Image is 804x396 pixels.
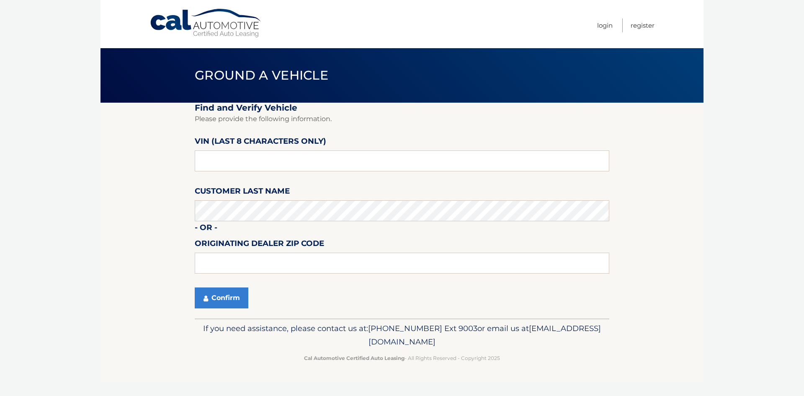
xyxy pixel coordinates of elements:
span: Ground a Vehicle [195,67,328,83]
span: [PHONE_NUMBER] Ext 9003 [368,324,477,333]
button: Confirm [195,287,248,308]
label: - or - [195,221,217,237]
h2: Find and Verify Vehicle [195,103,609,113]
a: Cal Automotive [149,8,263,38]
a: Register [631,18,655,32]
p: If you need assistance, please contact us at: or email us at [200,322,604,349]
label: VIN (last 8 characters only) [195,135,326,150]
label: Customer Last Name [195,185,290,200]
p: Please provide the following information. [195,113,609,125]
a: Login [597,18,613,32]
label: Originating Dealer Zip Code [195,237,324,253]
strong: Cal Automotive Certified Auto Leasing [304,355,405,361]
p: - All Rights Reserved - Copyright 2025 [200,354,604,362]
